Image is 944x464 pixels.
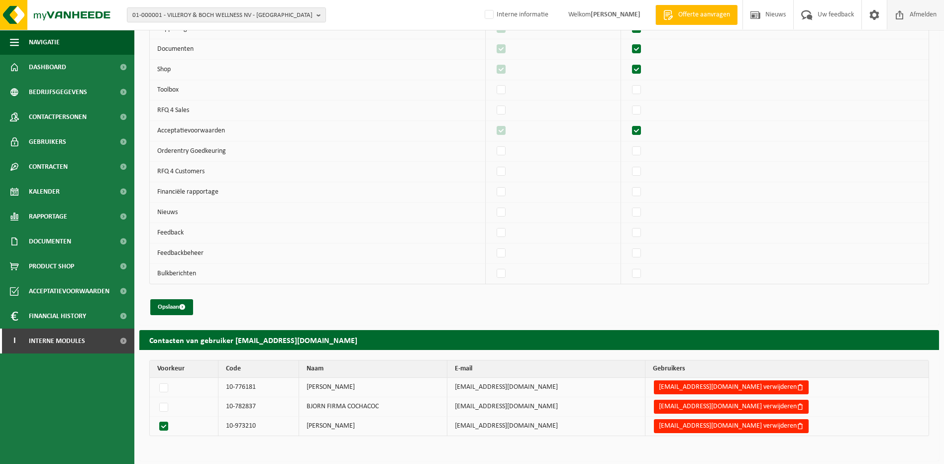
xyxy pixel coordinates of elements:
[29,329,85,353] span: Interne modules
[29,154,68,179] span: Contracten
[299,397,447,417] td: BJORN FIRMA COCHACOC
[150,223,486,243] td: Feedback
[29,229,71,254] span: Documenten
[150,39,486,60] td: Documenten
[218,378,299,397] td: 10-776181
[127,7,326,22] button: 01-000001 - VILLEROY & BOCH WELLNESS NV - [GEOGRAPHIC_DATA]
[150,243,486,264] td: Feedbackbeheer
[29,204,67,229] span: Rapportage
[447,417,645,436] td: [EMAIL_ADDRESS][DOMAIN_NAME]
[29,80,87,105] span: Bedrijfsgegevens
[299,360,447,378] th: Naam
[655,5,737,25] a: Offerte aanvragen
[654,380,809,394] button: [EMAIL_ADDRESS][DOMAIN_NAME] verwijderen
[447,360,645,378] th: E-mail
[447,397,645,417] td: [EMAIL_ADDRESS][DOMAIN_NAME]
[10,329,19,353] span: I
[29,55,66,80] span: Dashboard
[645,360,929,378] th: Gebruikers
[654,400,809,414] button: [EMAIL_ADDRESS][DOMAIN_NAME] verwijderen
[591,11,640,18] strong: [PERSON_NAME]
[29,254,74,279] span: Product Shop
[218,397,299,417] td: 10-782837
[150,203,486,223] td: Nieuws
[150,299,193,315] button: Opslaan
[654,419,809,433] button: [EMAIL_ADDRESS][DOMAIN_NAME] verwijderen
[150,101,486,121] td: RFQ 4 Sales
[150,141,486,162] td: Orderentry Goedkeuring
[29,279,109,304] span: Acceptatievoorwaarden
[150,80,486,101] td: Toolbox
[150,360,218,378] th: Voorkeur
[150,162,486,182] td: RFQ 4 Customers
[150,182,486,203] td: Financiële rapportage
[139,330,939,349] h2: Contacten van gebruiker [EMAIL_ADDRESS][DOMAIN_NAME]
[29,105,87,129] span: Contactpersonen
[29,179,60,204] span: Kalender
[676,10,733,20] span: Offerte aanvragen
[299,378,447,397] td: [PERSON_NAME]
[29,304,86,329] span: Financial History
[483,7,548,22] label: Interne informatie
[29,129,66,154] span: Gebruikers
[218,360,299,378] th: Code
[447,378,645,397] td: [EMAIL_ADDRESS][DOMAIN_NAME]
[218,417,299,436] td: 10-973210
[150,121,486,141] td: Acceptatievoorwaarden
[150,60,486,80] td: Shop
[150,264,486,284] td: Bulkberichten
[299,417,447,436] td: [PERSON_NAME]
[132,8,313,23] span: 01-000001 - VILLEROY & BOCH WELLNESS NV - [GEOGRAPHIC_DATA]
[29,30,60,55] span: Navigatie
